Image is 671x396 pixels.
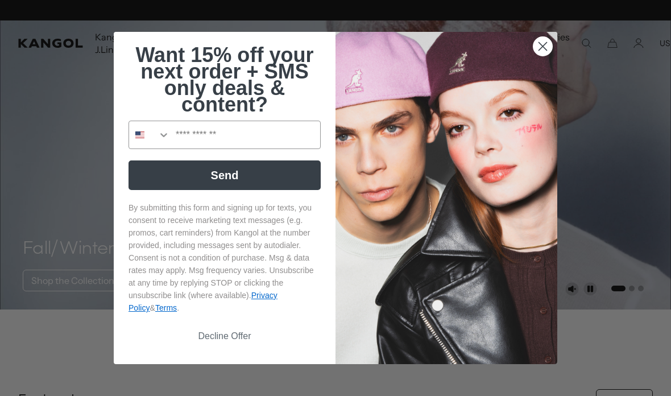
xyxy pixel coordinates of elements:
[135,130,144,139] img: United States
[135,43,313,116] span: Want 15% off your next order + SMS only deals & content?
[170,121,320,148] input: Phone Number
[129,160,321,190] button: Send
[533,36,553,56] button: Close dialog
[335,32,557,364] img: 4fd34567-b031-494e-b820-426212470989.jpeg
[129,325,321,347] button: Decline Offer
[129,121,170,148] button: Search Countries
[155,303,177,312] a: Terms
[129,201,321,314] p: By submitting this form and signing up for texts, you consent to receive marketing text messages ...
